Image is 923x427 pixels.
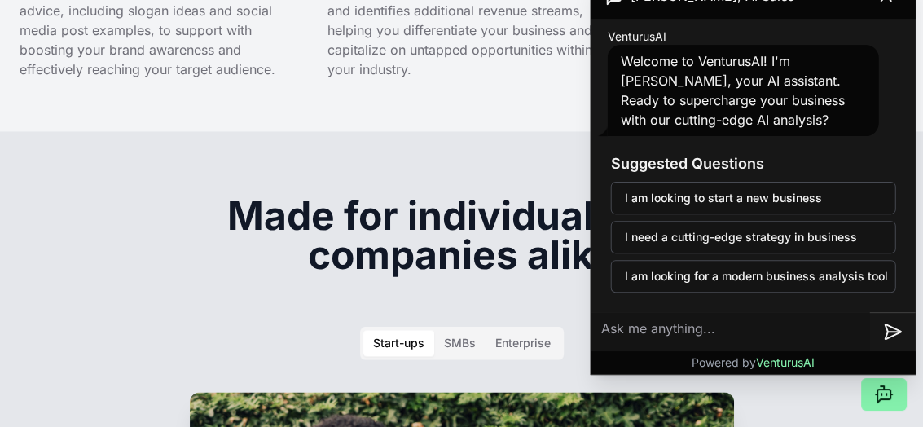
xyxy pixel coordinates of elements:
div: Enterprise [495,335,551,351]
button: I am looking for a modern business analysis tool [611,260,896,293]
div: SMBs [444,335,476,351]
span: VenturusAI [756,355,815,369]
div: Start-ups [373,335,424,351]
p: Powered by [692,354,815,371]
h2: Made for individuals and companies alike [149,196,775,275]
button: I need a cutting-edge strategy in business [611,221,896,253]
span: Welcome to VenturusAI! I'm [PERSON_NAME], your AI assistant. Ready to supercharge your business w... [621,53,845,128]
span: VenturusAI [608,29,666,45]
button: I am looking to start a new business [611,182,896,214]
h3: Suggested Questions [611,152,896,175]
